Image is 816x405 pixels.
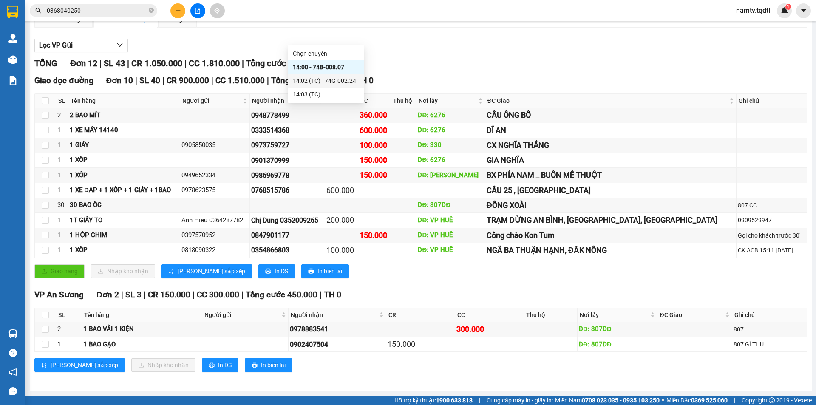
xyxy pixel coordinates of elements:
div: 1 [57,245,67,255]
span: notification [9,368,17,376]
span: SL 3 [125,290,142,300]
div: 0948778499 [251,110,323,121]
span: CC 1.510.000 [215,76,265,85]
span: question-circle [9,349,17,357]
span: Hỗ trợ kỹ thuật: [394,396,473,405]
div: 0905850035 [181,140,248,150]
img: logo-vxr [7,6,18,18]
span: close-circle [149,7,154,15]
div: 0973759727 [251,140,323,150]
span: | [211,76,213,85]
strong: 1900 633 818 [436,397,473,404]
div: 0847901177 [251,230,323,241]
span: Đơn 2 [96,290,119,300]
img: warehouse-icon [8,34,17,43]
span: In biên lai [317,266,342,276]
div: 300.000 [456,323,522,335]
th: Ghi chú [732,308,807,322]
button: sort-ascending[PERSON_NAME] sắp xếp [161,264,252,278]
span: caret-down [800,7,807,14]
th: Thu hộ [391,94,416,108]
div: 807 [734,325,805,334]
span: Miền Nam [555,396,660,405]
span: TỔNG [34,58,57,68]
div: 0768515786 [251,185,323,195]
th: CC [358,94,391,108]
div: DĐ: 6276 [418,125,483,136]
div: 1 XỐP [70,245,178,255]
div: 100.000 [326,244,356,256]
span: Nơi lấy [419,96,476,105]
div: CẦU 25 , [GEOGRAPHIC_DATA] [487,184,735,196]
span: Đơn 12 [70,58,97,68]
button: aim [210,3,225,18]
div: Anh Hiếu 0364287782 [181,215,248,226]
span: 1 [787,4,790,10]
span: close-circle [149,8,154,13]
div: 0901370999 [251,155,323,166]
div: 14:02 (TC) - 74G-002.24 [293,76,359,85]
span: sort-ascending [168,268,174,275]
div: 1 XỐP [70,155,178,165]
div: 1 XE ĐẠP + 1 XỐP + 1 GIẤY + 1BAO [70,185,178,195]
div: DĐ: VP HUẾ [418,245,483,255]
strong: 0708 023 035 - 0935 103 250 [582,397,660,404]
span: | [320,290,322,300]
div: DĐ: 807DĐ [579,340,656,350]
span: SL 40 [139,76,160,85]
button: printerIn DS [202,358,238,372]
div: DĐ: 807DĐ [418,200,483,210]
span: [PERSON_NAME] sắp xếp [178,266,245,276]
div: DĨ AN [487,125,735,136]
span: Miền Bắc [666,396,728,405]
div: TRẠM DỪNG AN BÌNH, [GEOGRAPHIC_DATA], [GEOGRAPHIC_DATA] [487,214,735,226]
div: 150.000 [388,338,453,350]
span: [PERSON_NAME] sắp xếp [51,360,118,370]
span: sort-ascending [41,362,47,369]
span: Tổng cước 2.410.000 [271,76,350,85]
div: 1 HỘP CHIM [70,230,178,241]
span: namtv.tqdtl [729,5,777,16]
span: message [9,387,17,395]
button: caret-down [796,3,811,18]
div: 1T GIẤY TO [70,215,178,226]
button: printerIn biên lai [301,264,349,278]
span: Giao dọc đường [34,76,93,85]
div: CK ACB 15:11 [DATE] [738,246,805,255]
div: 0397570952 [181,230,248,241]
span: down [116,42,123,48]
div: 807 CC [738,201,805,210]
span: ĐC Giao [487,96,728,105]
div: Chọn chuyến [288,47,364,60]
span: VP An Sương [34,290,84,300]
span: | [241,290,244,300]
div: 1 BAO GẠO [83,340,201,350]
div: DĐ: [PERSON_NAME] [418,170,483,181]
div: 0354866803 [251,245,323,255]
div: 0818090322 [181,245,248,255]
span: | [121,290,123,300]
div: GIA NGHĨA [487,154,735,166]
div: 1 [57,185,67,195]
th: CC [455,308,524,322]
div: CX NGHĨA THẮNG [487,139,735,151]
th: Ghi chú [737,94,807,108]
button: Lọc VP Gửi [34,39,128,52]
span: SL 43 [104,58,125,68]
span: search [35,8,41,14]
span: printer [209,362,215,369]
div: 150.000 [360,154,389,166]
div: DĐ: VP HUẾ [418,230,483,241]
div: 0909529947 [738,215,805,225]
span: CC 300.000 [197,290,239,300]
span: In biên lai [261,360,286,370]
span: | [734,396,735,405]
th: SL [56,308,82,322]
div: 600.000 [326,184,356,196]
div: DĐ: 6276 [418,110,483,121]
img: solution-icon [8,76,17,85]
span: Đơn 10 [106,76,133,85]
div: DĐ: VP HUẾ [418,215,483,226]
span: plus [175,8,181,14]
span: | [184,58,187,68]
